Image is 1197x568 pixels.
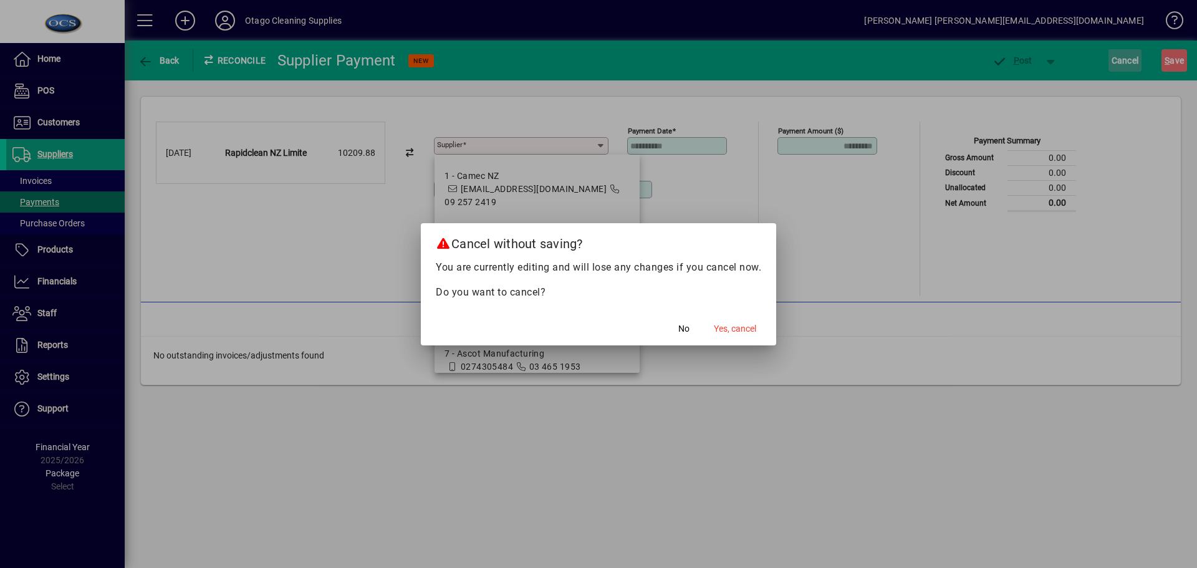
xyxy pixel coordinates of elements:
h2: Cancel without saving? [421,223,776,259]
p: Do you want to cancel? [436,285,761,300]
button: No [664,318,704,340]
span: No [678,322,690,335]
span: Yes, cancel [714,322,756,335]
button: Yes, cancel [709,318,761,340]
p: You are currently editing and will lose any changes if you cancel now. [436,260,761,275]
